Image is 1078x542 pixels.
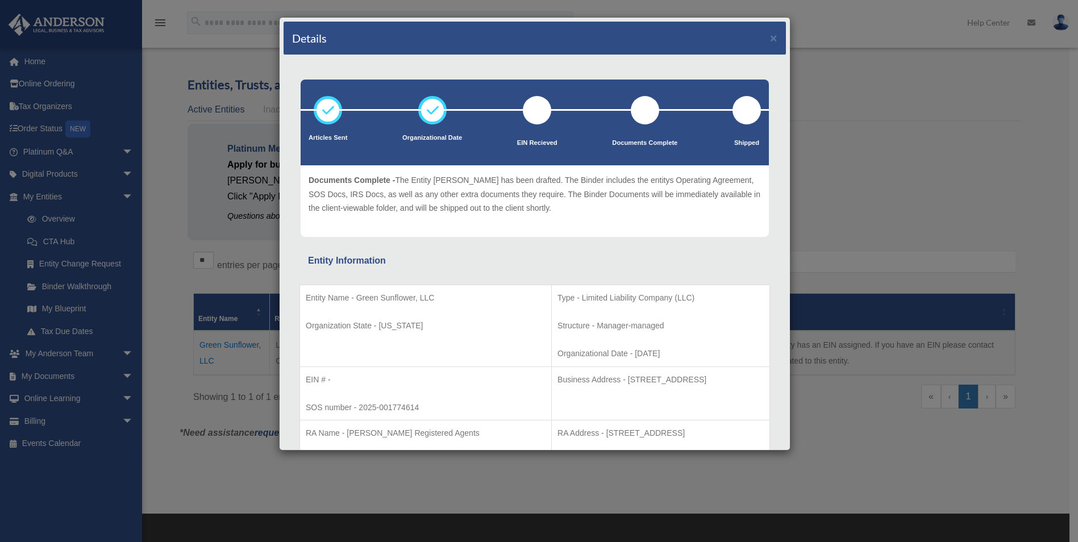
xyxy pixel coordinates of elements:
[557,319,764,333] p: Structure - Manager-managed
[306,291,546,305] p: Entity Name - Green Sunflower, LLC
[308,253,761,269] div: Entity Information
[557,347,764,361] p: Organizational Date - [DATE]
[306,373,546,387] p: EIN # -
[402,132,462,144] p: Organizational Date
[309,173,761,215] p: The Entity [PERSON_NAME] has been drafted. The Binder includes the entitys Operating Agreement, S...
[309,176,395,185] span: Documents Complete -
[557,426,764,440] p: RA Address - [STREET_ADDRESS]
[292,30,327,46] h4: Details
[770,32,777,44] button: ×
[309,132,347,144] p: Articles Sent
[557,291,764,305] p: Type - Limited Liability Company (LLC)
[306,319,546,333] p: Organization State - [US_STATE]
[732,137,761,149] p: Shipped
[306,426,546,440] p: RA Name - [PERSON_NAME] Registered Agents
[517,137,557,149] p: EIN Recieved
[306,401,546,415] p: SOS number - 2025-001774614
[612,137,677,149] p: Documents Complete
[557,373,764,387] p: Business Address - [STREET_ADDRESS]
